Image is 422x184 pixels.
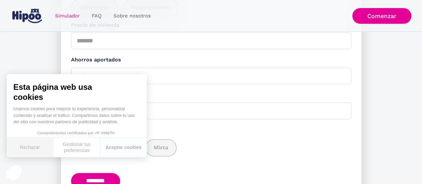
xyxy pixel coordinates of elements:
div: add_description_here [71,139,351,156]
label: Plazo de la hipoteca [71,91,351,99]
a: Sobre nosotros [107,9,157,22]
a: home [11,6,44,26]
a: Comenzar [352,8,411,24]
a: FAQ [86,9,107,22]
label: Tipo de interés [71,124,351,133]
span: Mixta [154,144,168,152]
a: Simulador [49,9,86,22]
label: Ahorros aportados [71,56,351,64]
